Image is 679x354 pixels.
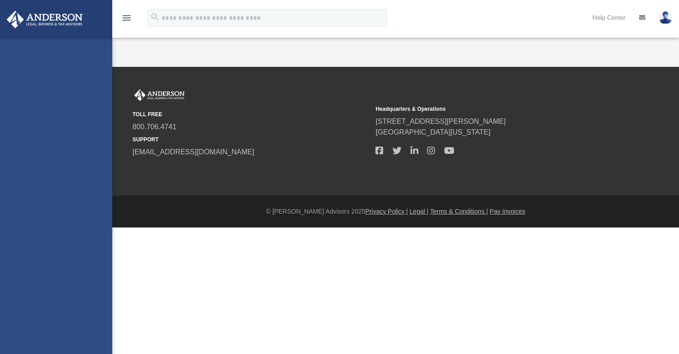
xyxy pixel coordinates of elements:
a: [EMAIL_ADDRESS][DOMAIN_NAME] [132,148,254,156]
img: Anderson Advisors Platinum Portal [132,89,186,101]
a: [GEOGRAPHIC_DATA][US_STATE] [375,128,490,136]
a: Pay Invoices [489,208,525,215]
a: [STREET_ADDRESS][PERSON_NAME] [375,118,506,125]
div: © [PERSON_NAME] Advisors 2025 [112,207,679,216]
a: Legal | [410,208,428,215]
i: search [150,12,160,22]
small: Headquarters & Operations [375,105,612,113]
a: Terms & Conditions | [430,208,488,215]
small: SUPPORT [132,135,369,144]
a: Privacy Policy | [366,208,408,215]
small: TOLL FREE [132,110,369,118]
img: Anderson Advisors Platinum Portal [4,11,85,28]
i: menu [121,13,132,23]
img: User Pic [659,11,672,24]
a: menu [121,17,132,23]
a: 800.706.4741 [132,123,176,131]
